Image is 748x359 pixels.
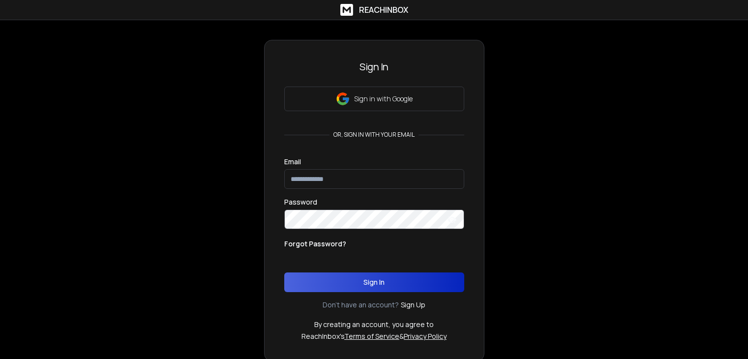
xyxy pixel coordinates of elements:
a: Sign Up [401,300,425,310]
h3: Sign In [284,60,464,74]
a: Terms of Service [344,331,399,341]
a: Privacy Policy [404,331,447,341]
p: Don't have an account? [323,300,399,310]
button: Sign In [284,272,464,292]
label: Email [284,158,301,165]
a: ReachInbox [340,4,408,16]
h1: ReachInbox [359,4,408,16]
p: By creating an account, you agree to [314,320,434,329]
p: or, sign in with your email [329,131,419,139]
button: Sign in with Google [284,87,464,111]
p: Forgot Password? [284,239,346,249]
p: Sign in with Google [354,94,413,104]
p: ReachInbox's & [301,331,447,341]
label: Password [284,199,317,206]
